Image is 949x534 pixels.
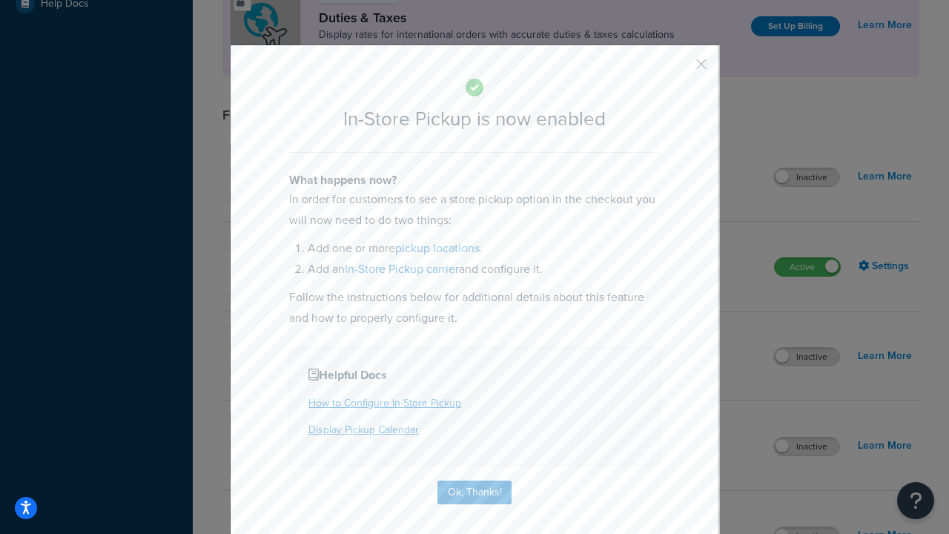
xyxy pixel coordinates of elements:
a: pickup locations [395,240,480,257]
a: In-Store Pickup carrier [345,260,459,277]
h4: Helpful Docs [308,366,641,384]
button: Ok, Thanks! [437,481,512,504]
p: Follow the instructions below for additional details about this feature and how to properly confi... [289,287,660,329]
h2: In-Store Pickup is now enabled [289,108,660,130]
a: Display Pickup Calendar [308,422,419,438]
li: Add one or more . [308,238,660,259]
a: How to Configure In-Store Pickup [308,395,461,411]
li: Add an and configure it. [308,259,660,280]
p: In order for customers to see a store pickup option in the checkout you will now need to do two t... [289,189,660,231]
h4: What happens now? [289,171,660,189]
